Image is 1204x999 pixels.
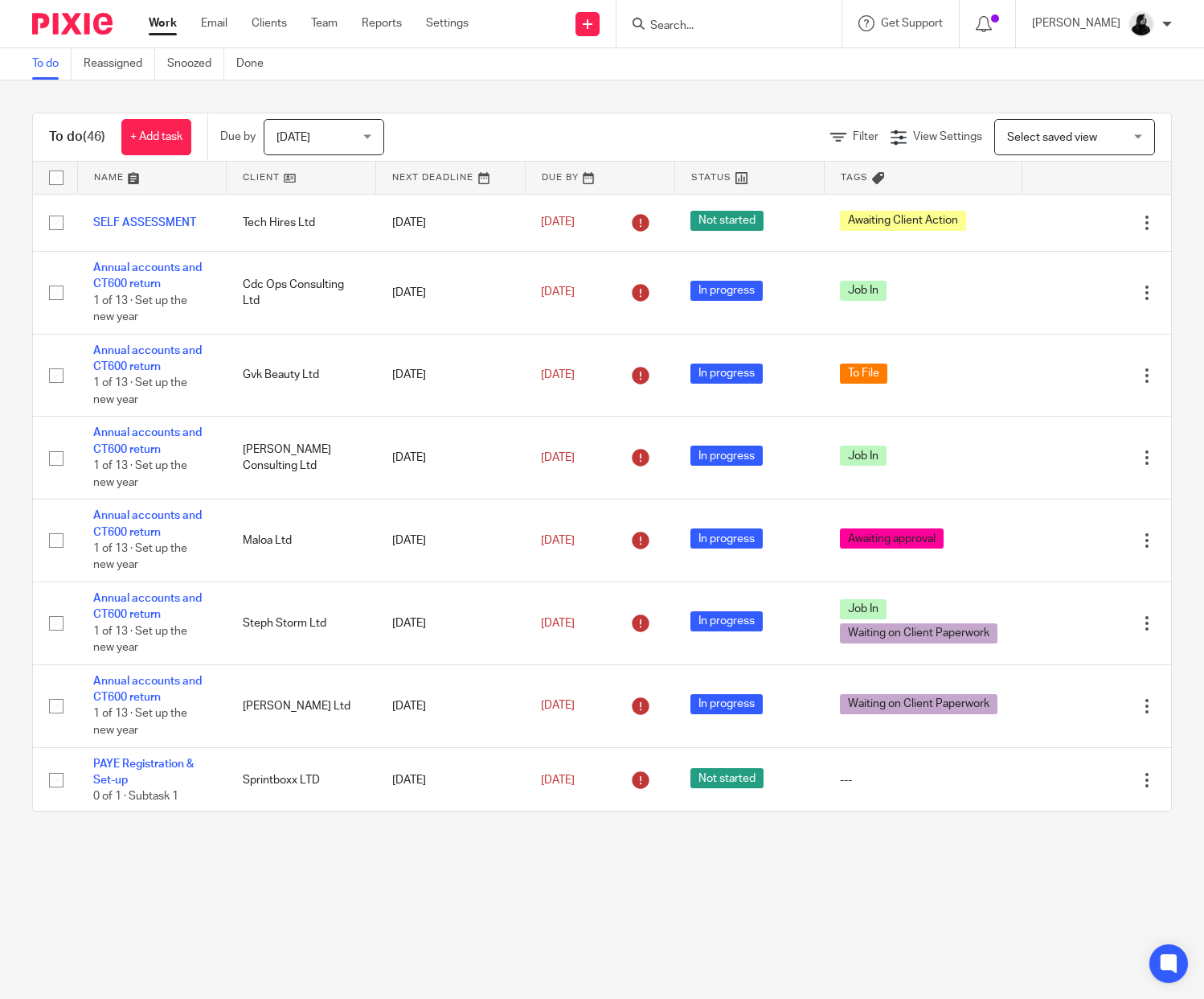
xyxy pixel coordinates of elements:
span: [DATE] [541,452,575,463]
span: Awaiting Client Action [840,211,966,231]
span: In progress [690,446,763,466]
a: Annual accounts and CT600 return [93,593,202,620]
span: [DATE] [541,369,575,380]
a: Clients [252,15,287,31]
a: Snoozed [167,48,224,80]
span: View Settings [913,131,982,142]
h1: To do [49,129,105,146]
a: Work [149,15,177,31]
span: 1 of 13 · Set up the new year [93,626,187,654]
span: In progress [690,281,763,301]
span: 1 of 13 · Set up the new year [93,378,187,406]
td: [DATE] [376,334,526,417]
img: Pixie [32,13,113,35]
td: [DATE] [376,194,526,251]
span: Not started [690,211,764,231]
a: Annual accounts and CT600 return [93,427,202,454]
span: 1 of 13 · Set up the new year [93,460,187,488]
a: SELF ASSESSMENT [93,217,196,228]
span: 0 of 1 · Subtask 1 [93,791,178,803]
a: To do [32,48,72,80]
a: Annual accounts and CT600 return [93,262,202,290]
div: --- [840,772,1005,788]
td: [DATE] [376,664,526,747]
td: [DATE] [376,499,526,582]
td: [PERSON_NAME] Consulting Ltd [227,417,376,499]
a: PAYE Registration & Set-up [93,758,194,786]
span: Job In [840,446,887,466]
span: In progress [690,694,763,714]
td: [DATE] [376,747,526,813]
td: Tech Hires Ltd [227,194,376,251]
a: Settings [426,15,469,31]
td: Cdc Ops Consulting Ltd [227,251,376,334]
td: [DATE] [376,417,526,499]
span: Job In [840,599,887,619]
span: (46) [83,130,105,143]
span: In progress [690,528,763,549]
a: Reassigned [84,48,155,80]
span: [DATE] [541,535,575,546]
span: [DATE] [541,287,575,298]
td: [DATE] [376,251,526,334]
p: Due by [220,129,256,145]
a: Annual accounts and CT600 return [93,345,202,372]
span: [DATE] [276,132,310,143]
a: Annual accounts and CT600 return [93,676,202,703]
a: Reports [362,15,402,31]
a: Done [236,48,276,80]
span: To File [840,364,887,384]
span: [DATE] [541,775,575,786]
td: [DATE] [376,582,526,665]
td: Sprintboxx LTD [227,747,376,813]
td: Maloa Ltd [227,499,376,582]
span: Not started [690,768,764,788]
span: In progress [690,364,763,384]
span: [DATE] [541,618,575,629]
td: [PERSON_NAME] Ltd [227,664,376,747]
span: [DATE] [541,217,575,228]
td: Gvk Beauty Ltd [227,334,376,417]
span: Waiting on Client Paperwork [840,623,997,643]
span: Waiting on Client Paperwork [840,694,997,714]
span: Tags [841,173,868,182]
span: Job In [840,281,887,301]
a: Email [201,15,227,31]
span: 1 of 13 · Set up the new year [93,295,187,323]
td: Steph Storm Ltd [227,582,376,665]
a: Team [311,15,338,31]
a: Annual accounts and CT600 return [93,510,202,537]
span: Filter [853,131,878,142]
a: + Add task [121,119,191,155]
span: Select saved view [1007,132,1097,143]
span: 1 of 13 · Set up the new year [93,709,187,737]
span: 1 of 13 · Set up the new year [93,543,187,571]
span: In progress [690,611,763,631]
p: You are already signed in. [1002,43,1128,59]
span: [DATE] [541,701,575,712]
img: PHOTO-2023-03-20-11-06-28%203.jpg [1128,11,1154,37]
span: Awaiting approval [840,528,944,549]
